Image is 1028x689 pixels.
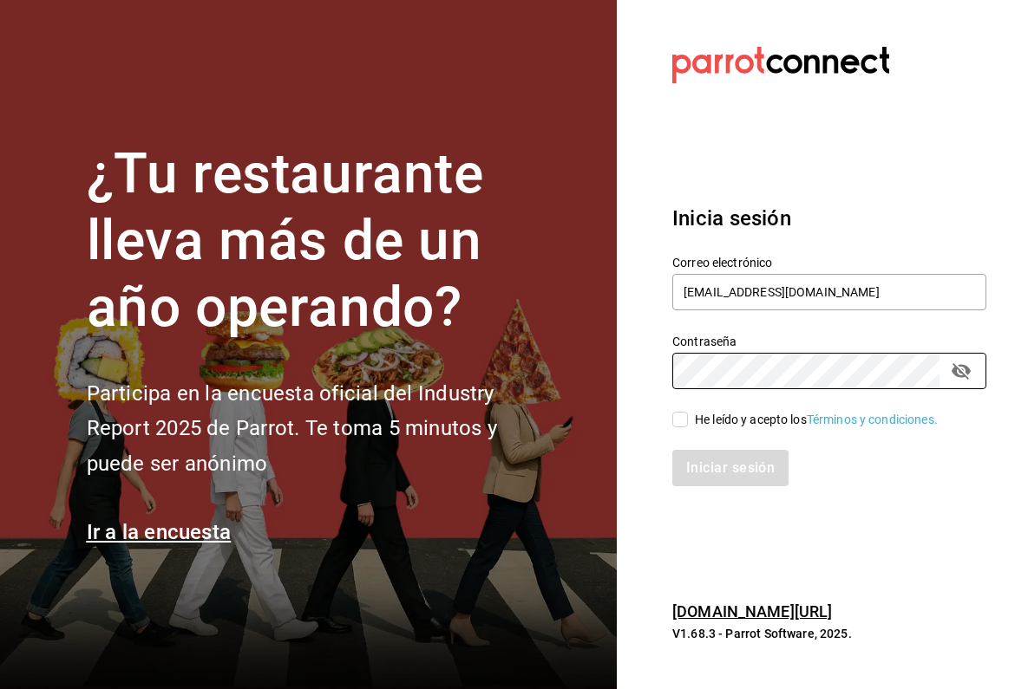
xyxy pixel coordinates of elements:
label: Correo electrónico [672,257,986,269]
input: Ingresa tu correo electrónico [672,274,986,310]
a: Términos y condiciones. [807,413,938,426]
a: Ir a la encuesta [87,520,232,544]
h1: ¿Tu restaurante lleva más de un año operando? [87,141,555,341]
p: V1.68.3 - Parrot Software, 2025. [672,625,986,642]
h3: Inicia sesión [672,203,986,234]
div: He leído y acepto los [695,411,938,429]
label: Contraseña [672,335,986,348]
h2: Participa en la encuesta oficial del Industry Report 2025 de Parrot. Te toma 5 minutos y puede se... [87,376,555,482]
button: passwordField [946,356,976,386]
a: [DOMAIN_NAME][URL] [672,602,832,621]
